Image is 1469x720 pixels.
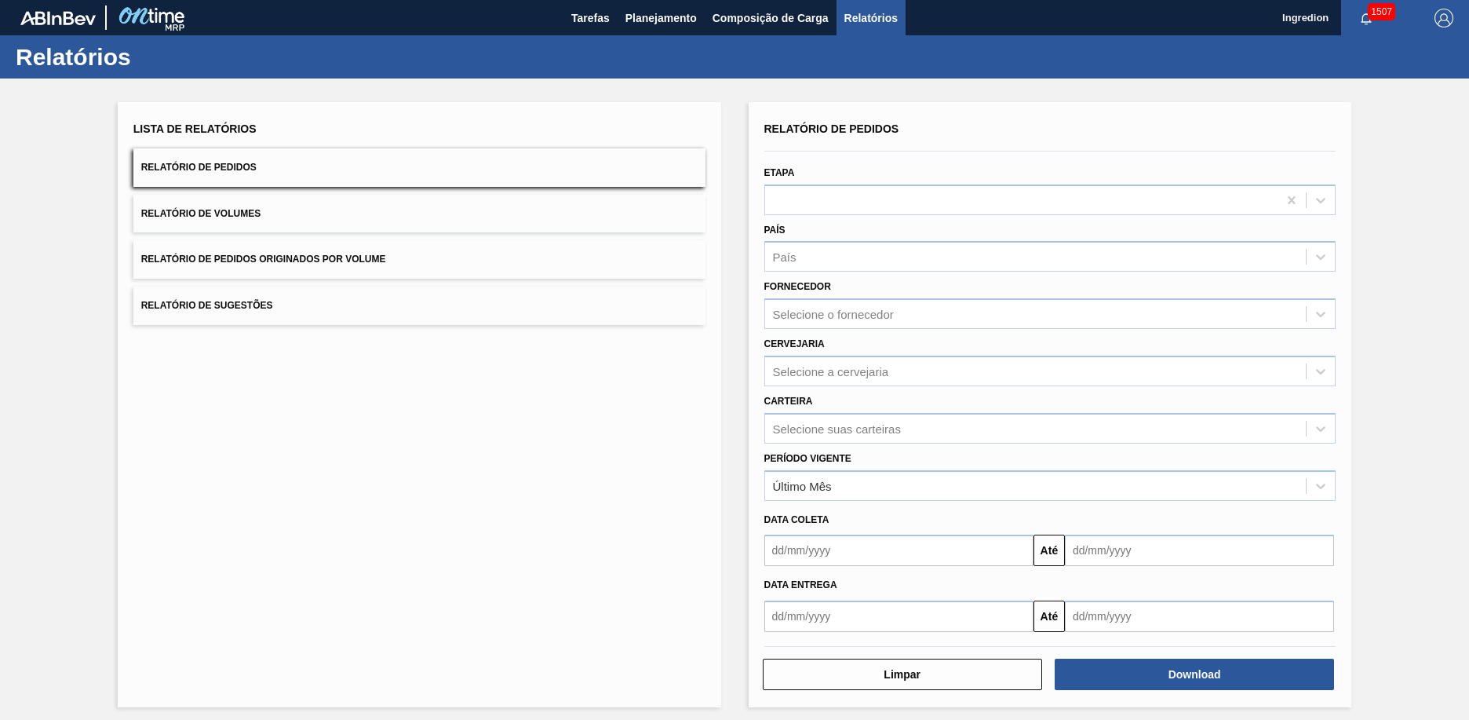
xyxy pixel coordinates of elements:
button: Notificações [1341,7,1391,29]
label: Fornecedor [764,281,831,292]
input: dd/mm/yyyy [1065,535,1334,566]
span: Relatório de Pedidos [764,122,899,135]
label: Carteira [764,396,813,407]
span: Tarefas [571,9,610,27]
img: TNhmsLtSVTkK8tSr43FrP2fwEKptu5GPRR3wAAAABJRU5ErkJggg== [20,11,96,25]
button: Até [1033,601,1065,632]
span: Planejamento [625,9,697,27]
span: Data entrega [764,579,837,590]
button: Relatório de Pedidos Originados por Volume [133,240,705,279]
div: Último Mês [773,479,832,492]
span: Relatório de Pedidos [141,162,257,173]
div: Selecione a cervejaria [773,364,889,378]
input: dd/mm/yyyy [764,601,1033,632]
div: Selecione suas carteiras [773,422,901,435]
label: Cervejaria [764,338,825,349]
label: Período Vigente [764,453,851,464]
button: Download [1055,659,1334,690]
span: Relatório de Sugestões [141,300,273,311]
span: Relatório de Pedidos Originados por Volume [141,254,386,265]
img: Logout [1434,9,1453,27]
span: Relatório de Volumes [141,208,261,219]
label: Etapa [764,167,795,178]
div: Selecione o fornecedor [773,308,894,321]
span: Relatórios [844,9,898,27]
span: Composição de Carga [713,9,829,27]
button: Relatório de Volumes [133,195,705,233]
div: País [773,250,796,264]
button: Relatório de Pedidos [133,148,705,187]
h1: Relatórios [16,48,294,66]
input: dd/mm/yyyy [764,535,1033,566]
label: País [764,225,786,236]
span: Lista de Relatórios [133,122,257,135]
button: Limpar [763,659,1042,690]
input: dd/mm/yyyy [1065,601,1334,632]
button: Até [1033,535,1065,566]
span: Data coleta [764,514,829,525]
button: Relatório de Sugestões [133,287,705,325]
span: 1507 [1368,3,1395,20]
